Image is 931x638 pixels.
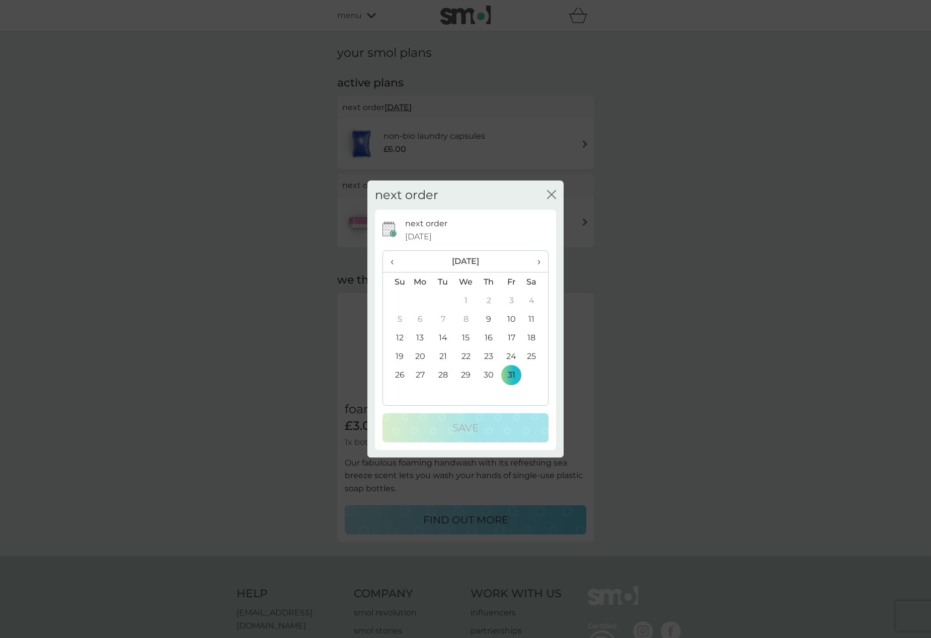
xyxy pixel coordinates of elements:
[383,366,409,384] td: 26
[530,251,540,272] span: ›
[375,188,438,203] h2: next order
[454,347,478,366] td: 22
[523,347,548,366] td: 25
[500,310,523,328] td: 10
[478,291,500,310] td: 2
[523,310,548,328] td: 11
[523,272,548,292] th: Sa
[478,366,500,384] td: 30
[478,310,500,328] td: 9
[523,291,548,310] td: 4
[382,413,549,442] button: Save
[454,310,478,328] td: 8
[405,217,447,230] p: next order
[383,310,409,328] td: 5
[432,328,454,347] td: 14
[478,347,500,366] td: 23
[383,272,409,292] th: Su
[409,251,523,272] th: [DATE]
[409,366,432,384] td: 27
[500,366,523,384] td: 31
[547,190,556,201] button: close
[432,310,454,328] td: 7
[383,347,409,366] td: 19
[409,328,432,347] td: 13
[391,251,401,272] span: ‹
[454,366,478,384] td: 29
[478,272,500,292] th: Th
[500,328,523,347] td: 17
[409,347,432,366] td: 20
[454,328,478,347] td: 15
[383,328,409,347] td: 12
[454,291,478,310] td: 1
[523,328,548,347] td: 18
[405,230,432,243] span: [DATE]
[409,272,432,292] th: Mo
[432,272,454,292] th: Tu
[478,328,500,347] td: 16
[500,291,523,310] td: 3
[500,272,523,292] th: Fr
[432,366,454,384] td: 28
[452,420,479,436] p: Save
[432,347,454,366] td: 21
[409,310,432,328] td: 6
[454,272,478,292] th: We
[500,347,523,366] td: 24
